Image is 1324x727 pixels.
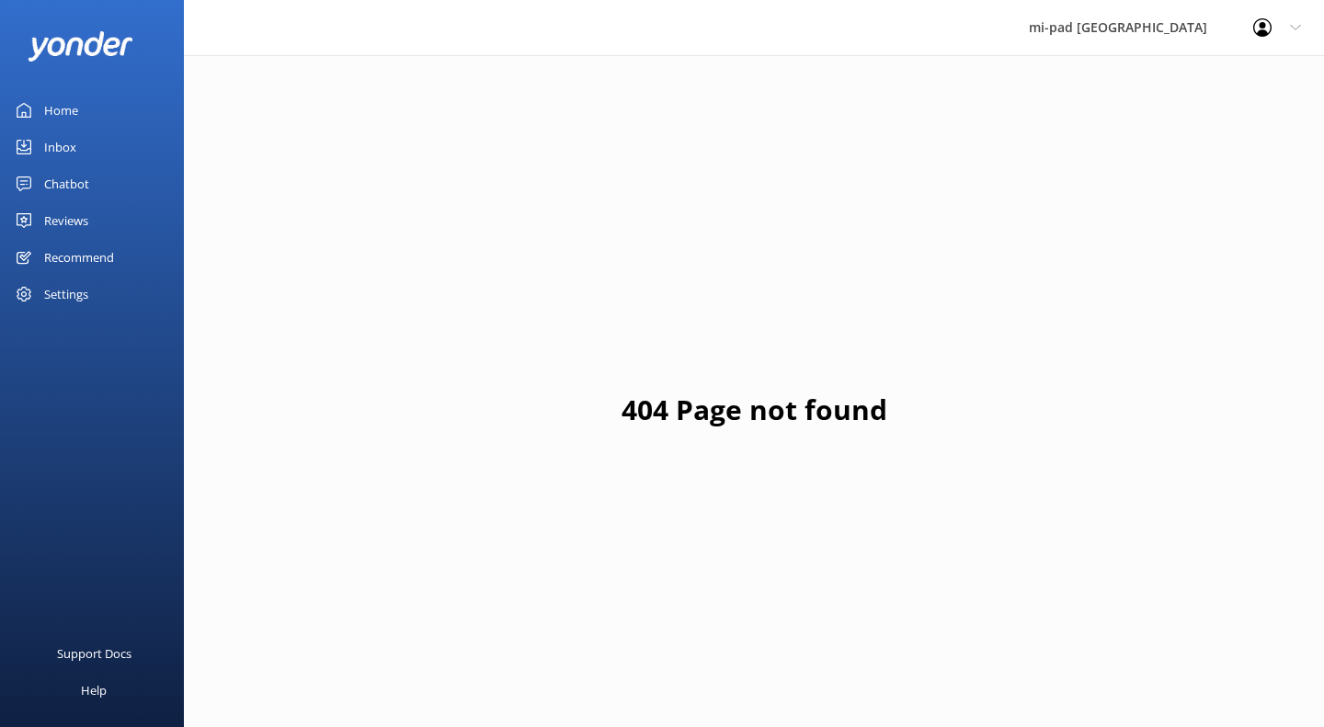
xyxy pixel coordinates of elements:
[28,31,133,62] img: yonder-white-logo.png
[44,239,114,276] div: Recommend
[81,672,107,709] div: Help
[44,165,89,202] div: Chatbot
[57,635,131,672] div: Support Docs
[44,92,78,129] div: Home
[44,276,88,312] div: Settings
[44,202,88,239] div: Reviews
[622,388,887,432] h1: 404 Page not found
[44,129,76,165] div: Inbox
